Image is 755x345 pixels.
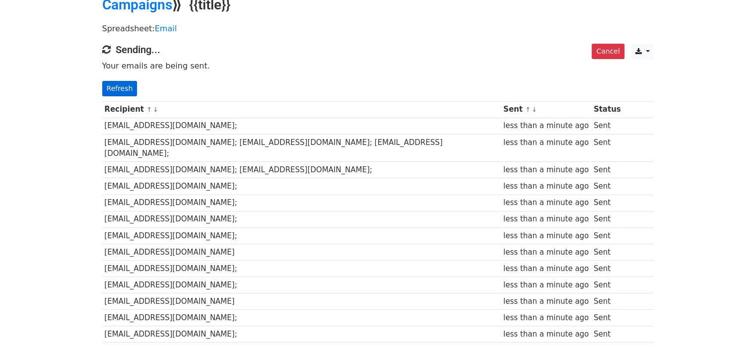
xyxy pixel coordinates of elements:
td: Sent [591,227,623,244]
td: [EMAIL_ADDRESS][DOMAIN_NAME]; [102,260,501,276]
th: Sent [501,101,591,118]
h4: Sending... [102,44,653,56]
td: Sent [591,118,623,134]
td: [EMAIL_ADDRESS][DOMAIN_NAME]; [102,118,501,134]
th: Status [591,101,623,118]
div: less than a minute ago [503,181,589,192]
a: ↓ [532,106,537,113]
a: Cancel [592,44,624,59]
div: less than a minute ago [503,137,589,148]
td: Sent [591,260,623,276]
td: Sent [591,244,623,260]
a: ↑ [146,106,152,113]
td: Sent [591,195,623,211]
a: ↓ [153,106,158,113]
td: [EMAIL_ADDRESS][DOMAIN_NAME] [102,293,501,310]
div: less than a minute ago [503,197,589,208]
p: Spreadsheet: [102,23,653,34]
div: less than a minute ago [503,213,589,225]
td: Sent [591,277,623,293]
div: less than a minute ago [503,263,589,275]
td: Sent [591,326,623,343]
p: Your emails are being sent. [102,61,653,71]
td: [EMAIL_ADDRESS][DOMAIN_NAME]; [EMAIL_ADDRESS][DOMAIN_NAME]; [EMAIL_ADDRESS][DOMAIN_NAME]; [102,134,501,162]
td: [EMAIL_ADDRESS][DOMAIN_NAME]; [102,326,501,343]
td: [EMAIL_ADDRESS][DOMAIN_NAME]; [102,310,501,326]
td: [EMAIL_ADDRESS][DOMAIN_NAME]; [EMAIL_ADDRESS][DOMAIN_NAME]; [102,162,501,178]
td: [EMAIL_ADDRESS][DOMAIN_NAME] [102,244,501,260]
div: less than a minute ago [503,312,589,324]
a: ↑ [525,106,531,113]
td: [EMAIL_ADDRESS][DOMAIN_NAME]; [102,227,501,244]
td: Sent [591,310,623,326]
iframe: Chat Widget [705,297,755,345]
td: Sent [591,293,623,310]
div: less than a minute ago [503,120,589,132]
td: [EMAIL_ADDRESS][DOMAIN_NAME]; [102,195,501,211]
td: Sent [591,178,623,195]
div: less than a minute ago [503,329,589,340]
div: less than a minute ago [503,279,589,291]
td: [EMAIL_ADDRESS][DOMAIN_NAME]; [102,277,501,293]
div: less than a minute ago [503,164,589,176]
td: Sent [591,134,623,162]
div: less than a minute ago [503,230,589,242]
a: Email [155,24,177,33]
th: Recipient [102,101,501,118]
td: Sent [591,211,623,227]
div: less than a minute ago [503,296,589,307]
a: Refresh [102,81,137,96]
td: [EMAIL_ADDRESS][DOMAIN_NAME]; [102,178,501,195]
td: Sent [591,162,623,178]
td: [EMAIL_ADDRESS][DOMAIN_NAME]; [102,211,501,227]
div: less than a minute ago [503,247,589,258]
